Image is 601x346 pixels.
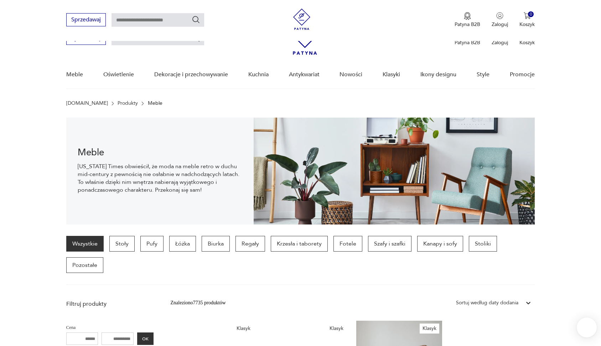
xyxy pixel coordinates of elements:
[271,236,328,252] a: Krzesła i taborety
[66,36,106,41] a: Sprzedawaj
[519,12,535,28] button: 0Koszyk
[118,100,138,106] a: Produkty
[368,236,411,252] a: Szafy i szafki
[109,236,135,252] a: Stoły
[235,236,265,252] a: Regały
[66,61,83,88] a: Meble
[420,61,456,88] a: Ikony designu
[464,12,471,20] img: Ikona medalu
[492,12,508,28] button: Zaloguj
[383,61,400,88] a: Klasyki
[333,236,362,252] a: Fotele
[340,61,362,88] a: Nowości
[519,21,535,28] p: Koszyk
[492,39,508,46] p: Zaloguj
[192,15,200,24] button: Szukaj
[169,236,196,252] a: Łóżka
[528,11,534,17] div: 0
[103,61,134,88] a: Oświetlenie
[66,324,154,331] p: Cena
[66,13,106,26] button: Sprzedawaj
[492,21,508,28] p: Zaloguj
[66,300,154,308] p: Filtruj produkty
[519,39,535,46] p: Koszyk
[456,299,518,307] div: Sortuj według daty dodania
[154,61,228,88] a: Dekoracje i przechowywanie
[254,118,535,224] img: Meble
[455,21,480,28] p: Patyna B2B
[140,236,164,252] a: Pufy
[496,12,503,19] img: Ikonka użytkownika
[577,317,597,337] iframe: Smartsupp widget button
[510,61,535,88] a: Promocje
[455,39,480,46] p: Patyna B2B
[78,148,242,157] h1: Meble
[477,61,489,88] a: Style
[202,236,230,252] a: Biurka
[524,12,531,19] img: Ikona koszyka
[248,61,269,88] a: Kuchnia
[469,236,497,252] a: Stoliki
[78,162,242,194] p: [US_STATE] Times obwieścił, że moda na meble retro w duchu mid-century z pewnością nie osłabnie w...
[171,299,226,307] div: Znaleziono 7735 produktów
[417,236,463,252] a: Kanapy i sofy
[289,61,320,88] a: Antykwariat
[455,12,480,28] button: Patyna B2B
[66,257,103,273] a: Pozostałe
[291,9,312,30] img: Patyna - sklep z meblami i dekoracjami vintage
[66,18,106,23] a: Sprzedawaj
[455,12,480,28] a: Ikona medaluPatyna B2B
[148,100,162,106] p: Meble
[66,236,104,252] a: Wszystkie
[137,332,154,345] button: OK
[66,100,108,106] a: [DOMAIN_NAME]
